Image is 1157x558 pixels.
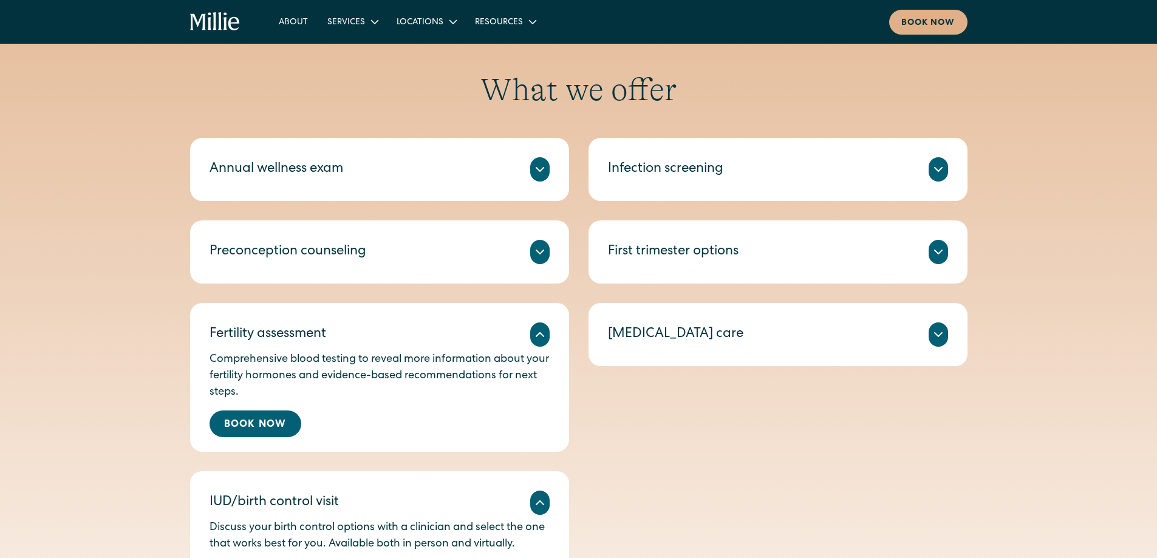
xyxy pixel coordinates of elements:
a: Book Now [210,410,301,437]
a: Book now [889,10,968,35]
div: Infection screening [608,160,723,180]
a: home [190,12,241,32]
div: Locations [387,12,465,32]
div: Resources [465,12,545,32]
a: About [269,12,318,32]
div: Locations [397,16,443,29]
div: Annual wellness exam [210,160,343,180]
div: Services [318,12,387,32]
div: [MEDICAL_DATA] care [608,325,743,345]
p: Comprehensive blood testing to reveal more information about your fertility hormones and evidence... [210,352,550,401]
div: Resources [475,16,523,29]
div: First trimester options [608,242,739,262]
p: Discuss your birth control options with a clinician and select the one that works best for you. A... [210,520,550,553]
div: IUD/birth control visit [210,493,339,513]
div: Fertility assessment [210,325,326,345]
div: Book now [901,17,955,30]
div: Preconception counseling [210,242,366,262]
div: Services [327,16,365,29]
h2: What we offer [190,71,968,109]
